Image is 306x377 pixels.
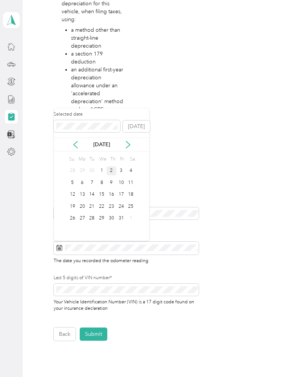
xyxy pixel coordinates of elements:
div: 13 [77,190,87,199]
div: Mo [77,154,86,165]
li: a section 179 deduction [71,50,124,66]
span: Your Vehicle Identification Number (VIN) is a 17 digit code found on your insurance declaration [54,298,194,311]
div: 1 [97,166,107,176]
div: 27 [77,214,87,223]
div: We [98,154,107,165]
label: Last 5 digits of VIN number* [54,275,199,281]
div: 10 [116,178,126,187]
div: 11 [126,178,136,187]
div: 6 [77,178,87,187]
div: 19 [68,202,77,211]
div: 9 [107,178,116,187]
div: Fr [119,154,126,165]
button: Submit [80,328,107,341]
div: 18 [126,190,136,199]
div: 8 [97,178,107,187]
div: 16 [107,190,116,199]
div: 31 [116,214,126,223]
div: 4 [126,166,136,176]
div: 23 [107,202,116,211]
button: Back [54,328,76,341]
div: 14 [87,190,97,199]
div: 3 [116,166,126,176]
div: 28 [68,166,77,176]
div: 1 [126,214,136,223]
div: 7 [87,178,97,187]
div: Sa [128,154,136,165]
div: 12 [68,190,77,199]
div: 21 [87,202,97,211]
div: 30 [87,166,97,176]
div: 29 [77,166,87,176]
span: The date you recorded the odometer reading [54,256,148,264]
div: 29 [97,214,107,223]
button: [DATE] [123,121,150,133]
li: an additional first-year depreciation allowance under an 'accelerated depreciation' method such a... [71,66,124,121]
div: 20 [77,202,87,211]
div: 30 [107,214,116,223]
iframe: Everlance-gr Chat Button Frame [264,335,306,377]
div: 25 [126,202,136,211]
div: 22 [97,202,107,211]
p: [DATE] [86,141,117,148]
div: Th [109,154,116,165]
div: 28 [87,214,97,223]
li: a method other than straight-line depreciation [71,26,124,50]
div: 15 [97,190,107,199]
label: Selected date [54,111,120,118]
div: 17 [116,190,126,199]
div: 2 [107,166,116,176]
div: 26 [68,214,77,223]
div: 24 [116,202,126,211]
div: Su [68,154,75,165]
div: 5 [68,178,77,187]
div: Tu [88,154,95,165]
